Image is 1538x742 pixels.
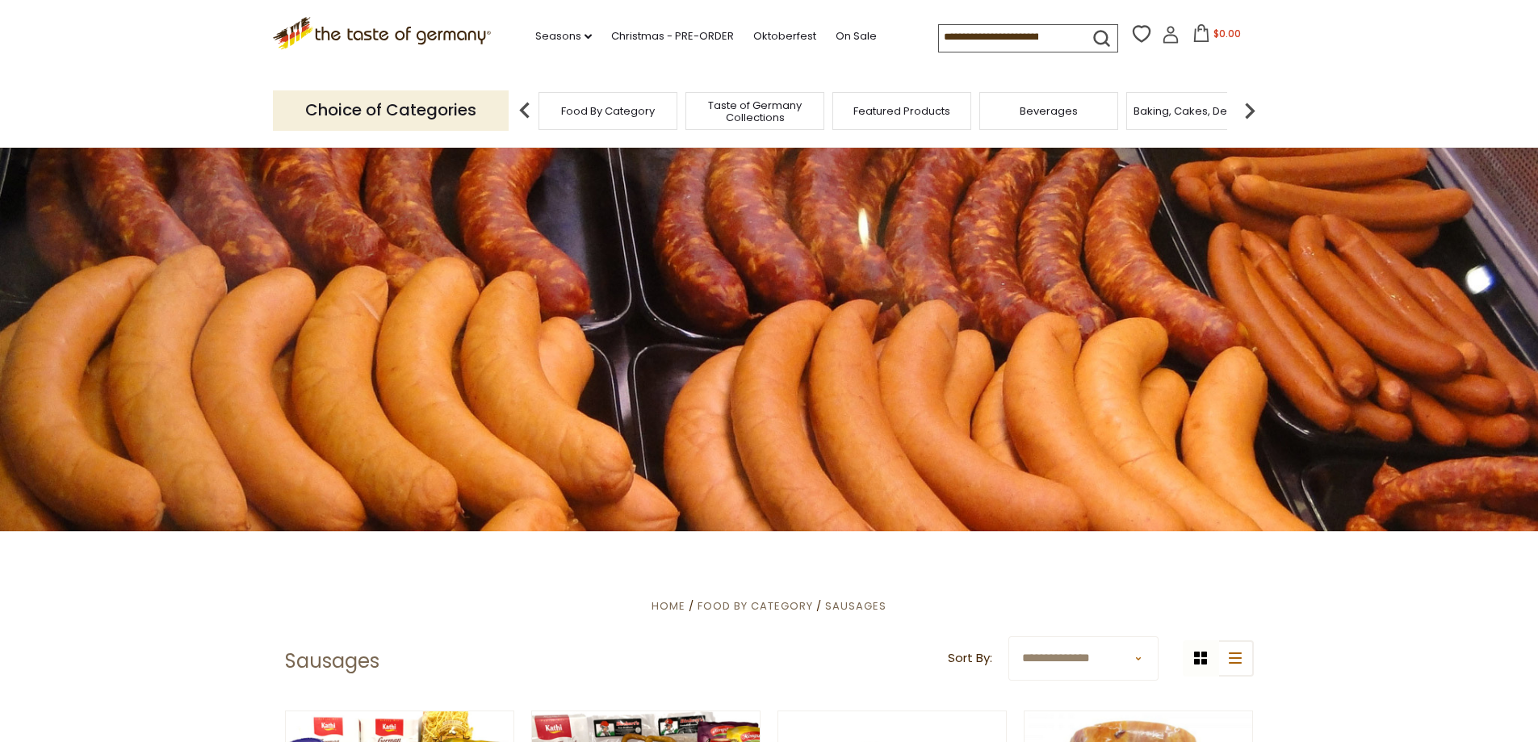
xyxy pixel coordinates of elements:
[285,649,379,673] h1: Sausages
[1134,105,1259,117] a: Baking, Cakes, Desserts
[652,598,685,614] a: Home
[561,105,655,117] a: Food By Category
[1183,24,1251,48] button: $0.00
[836,27,877,45] a: On Sale
[698,598,813,614] a: Food By Category
[690,99,819,124] a: Taste of Germany Collections
[825,598,886,614] a: Sausages
[1234,94,1266,127] img: next arrow
[611,27,734,45] a: Christmas - PRE-ORDER
[753,27,816,45] a: Oktoberfest
[273,90,509,130] p: Choice of Categories
[509,94,541,127] img: previous arrow
[948,648,992,669] label: Sort By:
[1020,105,1078,117] a: Beverages
[1213,27,1241,40] span: $0.00
[853,105,950,117] a: Featured Products
[535,27,592,45] a: Seasons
